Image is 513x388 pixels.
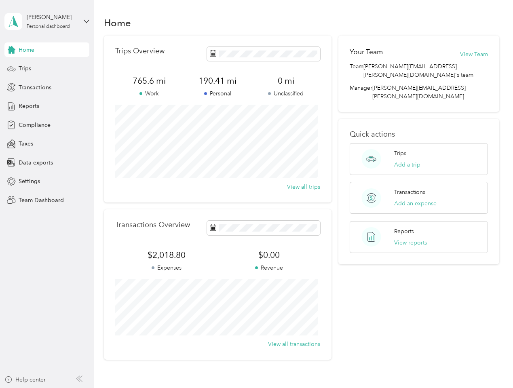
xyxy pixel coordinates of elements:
[184,75,252,86] span: 190.41 mi
[394,149,406,158] p: Trips
[460,50,488,59] button: View Team
[184,89,252,98] p: Personal
[394,199,437,208] button: Add an expense
[27,24,70,29] div: Personal dashboard
[19,64,31,73] span: Trips
[27,13,77,21] div: [PERSON_NAME]
[115,221,190,229] p: Transactions Overview
[19,139,33,148] span: Taxes
[217,249,320,261] span: $0.00
[350,62,363,79] span: Team
[350,47,383,57] h2: Your Team
[115,89,184,98] p: Work
[394,227,414,236] p: Reports
[268,340,320,348] button: View all transactions
[19,158,53,167] span: Data exports
[19,102,39,110] span: Reports
[19,121,51,129] span: Compliance
[19,196,64,205] span: Team Dashboard
[287,183,320,191] button: View all trips
[115,249,218,261] span: $2,018.80
[372,84,466,100] span: [PERSON_NAME][EMAIL_ADDRESS][PERSON_NAME][DOMAIN_NAME]
[363,62,488,79] span: [PERSON_NAME][EMAIL_ADDRESS][PERSON_NAME][DOMAIN_NAME]'s team
[19,177,40,186] span: Settings
[350,84,372,101] span: Manager
[252,89,320,98] p: Unclassified
[217,264,320,272] p: Revenue
[394,188,425,196] p: Transactions
[115,75,184,86] span: 765.6 mi
[104,19,131,27] h1: Home
[4,375,46,384] button: Help center
[19,46,34,54] span: Home
[19,83,51,92] span: Transactions
[394,160,420,169] button: Add a trip
[350,130,488,139] p: Quick actions
[115,264,218,272] p: Expenses
[252,75,320,86] span: 0 mi
[394,238,427,247] button: View reports
[115,47,165,55] p: Trips Overview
